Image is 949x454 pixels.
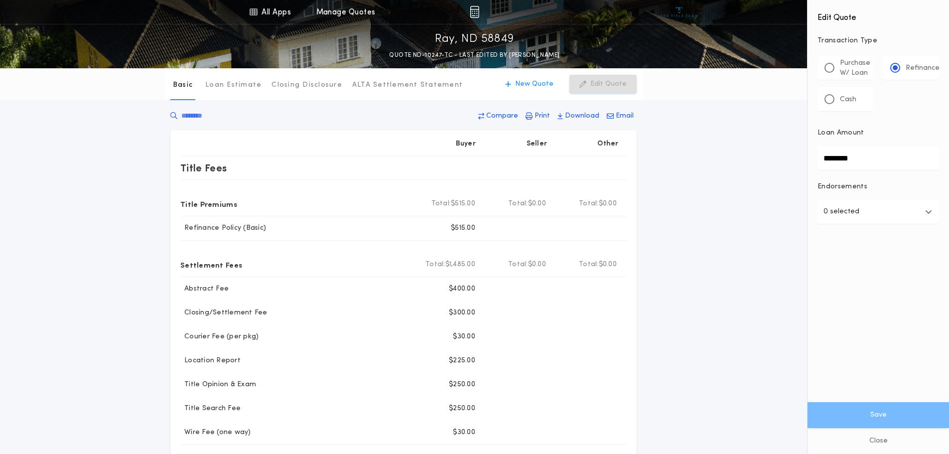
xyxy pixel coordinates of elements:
p: Cash [840,95,856,105]
button: Download [554,107,602,125]
button: Close [808,428,949,454]
p: Title Opinion & Exam [180,380,256,390]
span: $0.00 [599,199,617,209]
p: Ray, ND 58849 [435,31,514,47]
p: New Quote [515,79,553,89]
p: $515.00 [451,223,475,233]
button: Save [808,402,949,428]
p: Abstract Fee [180,284,229,294]
button: Email [604,107,637,125]
p: Other [598,139,619,149]
h4: Edit Quote [817,6,939,24]
img: vs-icon [661,7,698,17]
p: Location Report [180,356,241,366]
p: Purchase W/ Loan [840,58,870,78]
p: $250.00 [449,404,475,414]
p: QUOTE ND-10247-TC - LAST EDITED BY [PERSON_NAME] [389,50,559,60]
p: Buyer [456,139,476,149]
p: Loan Estimate [205,80,262,90]
p: Compare [486,111,518,121]
p: Download [565,111,599,121]
p: ALTA Settlement Statement [352,80,463,90]
button: Compare [475,107,521,125]
p: Wire Fee (one way) [180,428,251,438]
span: $0.00 [599,260,617,270]
span: $0.00 [528,199,546,209]
p: Endorsements [817,182,939,192]
p: $300.00 [449,308,475,318]
p: $30.00 [453,332,475,342]
b: Total: [425,260,445,270]
p: Settlement Fees [180,257,242,273]
b: Total: [508,260,528,270]
p: Refinance [906,63,940,73]
p: $400.00 [449,284,475,294]
button: 0 selected [817,200,939,224]
b: Total: [579,260,599,270]
button: Print [523,107,553,125]
p: Closing Disclosure [271,80,342,90]
p: Email [616,111,634,121]
span: $515.00 [451,199,475,209]
p: Basic [173,80,193,90]
p: $250.00 [449,380,475,390]
p: 0 selected [823,206,859,218]
span: $0.00 [528,260,546,270]
p: Print [535,111,550,121]
img: img [470,6,479,18]
p: Title Premiums [180,196,237,212]
span: $1,485.00 [445,260,475,270]
input: Loan Amount [817,146,939,170]
p: Seller [527,139,547,149]
p: $225.00 [449,356,475,366]
p: Courier Fee (per pkg) [180,332,259,342]
button: New Quote [495,75,563,94]
p: $30.00 [453,428,475,438]
p: Edit Quote [590,79,627,89]
button: Edit Quote [569,75,637,94]
p: Title Search Fee [180,404,241,414]
p: Closing/Settlement Fee [180,308,268,318]
b: Total: [579,199,599,209]
p: Refinance Policy (Basic) [180,223,266,233]
p: Title Fees [180,160,227,176]
p: Loan Amount [817,128,864,138]
b: Total: [508,199,528,209]
b: Total: [431,199,451,209]
p: Transaction Type [817,36,939,46]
